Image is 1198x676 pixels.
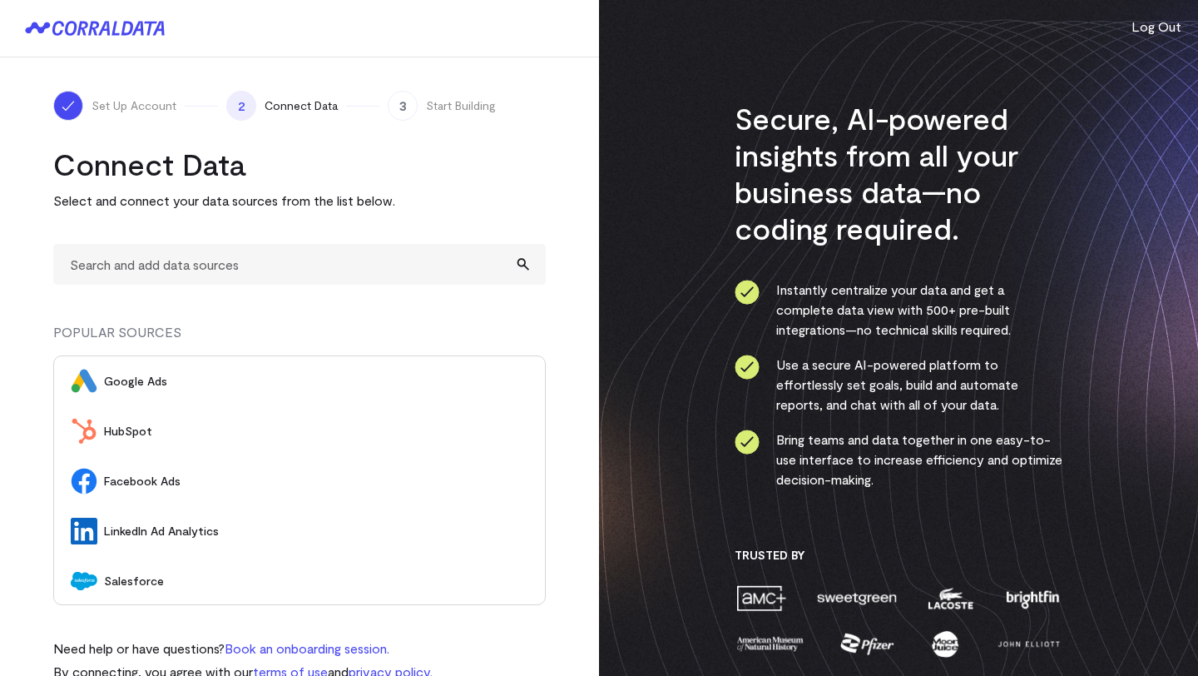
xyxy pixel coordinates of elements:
span: 2 [226,91,256,121]
img: Salesforce [71,568,97,594]
span: Facebook Ads [104,473,528,490]
span: HubSpot [104,423,528,440]
li: Bring teams and data together in one easy-to-use interface to increase efficiency and optimize de... [735,430,1063,490]
img: Google Ads [71,368,97,395]
img: LinkedIn Ad Analytics [71,518,97,544]
img: pfizer-e137f5fc.png [839,629,896,659]
img: ico-check-circle-4b19435c.svg [735,430,760,455]
img: brightfin-a251e171.png [1002,584,1062,613]
span: Connect Data [265,97,338,114]
h3: Secure, AI-powered insights from all your business data—no coding required. [735,100,1063,246]
p: Need help or have questions? [53,639,433,659]
span: Start Building [426,97,496,114]
span: LinkedIn Ad Analytics [104,523,528,539]
li: Instantly centralize your data and get a complete data view with 500+ pre-built integrations—no t... [735,280,1063,340]
input: Search and add data sources [53,244,546,285]
img: amnh-5afada46.png [735,629,806,659]
img: moon-juice-c312e729.png [928,629,962,659]
li: Use a secure AI-powered platform to effortlessly set goals, build and automate reports, and chat ... [735,355,1063,415]
h2: Connect Data [53,146,546,182]
img: sweetgreen-1d1fb32c.png [815,584,898,613]
span: 3 [388,91,418,121]
div: POPULAR SOURCES [53,322,546,355]
p: Select and connect your data sources from the list below. [53,191,546,211]
img: lacoste-7a6b0538.png [926,584,975,613]
span: Salesforce [104,573,528,589]
span: Set Up Account [92,97,176,114]
img: john-elliott-25751c40.png [995,629,1062,659]
img: ico-check-circle-4b19435c.svg [735,280,760,305]
img: ico-check-white-5ff98cb1.svg [60,97,77,114]
img: HubSpot [71,418,97,445]
a: Book an onboarding session. [225,640,389,656]
button: Log Out [1131,17,1181,37]
img: ico-check-circle-4b19435c.svg [735,355,760,380]
span: Google Ads [104,373,528,390]
h3: Trusted By [735,548,1063,563]
img: amc-0b11a8f1.png [735,584,788,613]
img: Facebook Ads [71,468,97,495]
